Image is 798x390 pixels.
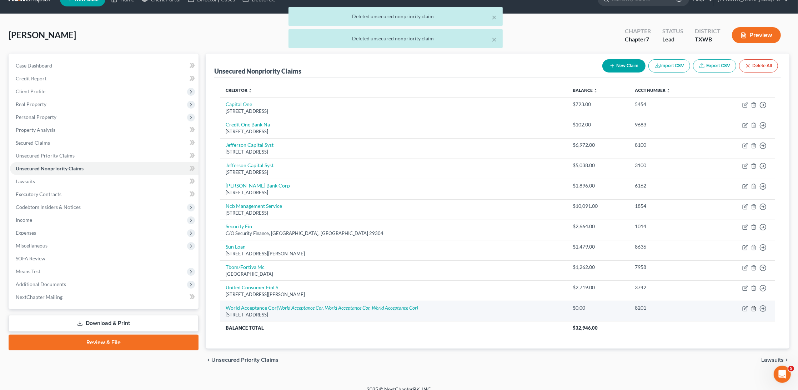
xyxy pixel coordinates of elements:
[16,62,52,69] span: Case Dashboard
[16,114,56,120] span: Personal Property
[16,255,45,261] span: SOFA Review
[635,284,704,291] div: 3742
[16,178,35,184] span: Lawsuits
[10,136,199,149] a: Secured Claims
[593,89,598,93] i: unfold_more
[16,127,55,133] span: Property Analysis
[573,87,598,93] a: Balance unfold_more
[635,304,704,311] div: 8201
[573,264,623,271] div: $1,262.00
[226,311,562,318] div: [STREET_ADDRESS]
[10,149,199,162] a: Unsecured Priority Claims
[635,141,704,149] div: 8100
[10,162,199,175] a: Unsecured Nonpriority Claims
[774,366,791,383] iframe: Intercom live chat
[226,189,562,196] div: [STREET_ADDRESS]
[635,223,704,230] div: 1014
[573,121,623,128] div: $102.00
[226,230,562,237] div: C/O Security Finance, [GEOGRAPHIC_DATA], [GEOGRAPHIC_DATA] 29304
[211,357,278,363] span: Unsecured Priority Claims
[573,243,623,250] div: $1,479.00
[226,244,246,250] a: Sun Loan
[573,182,623,189] div: $1,896.00
[16,140,50,146] span: Secured Claims
[220,321,567,334] th: Balance Total
[226,271,562,277] div: [GEOGRAPHIC_DATA]
[16,204,81,210] span: Codebtors Insiders & Notices
[635,121,704,128] div: 9683
[573,162,623,169] div: $5,038.00
[648,59,690,72] button: Import CSV
[635,202,704,210] div: 1854
[635,182,704,189] div: 6162
[739,59,778,72] button: Delete All
[573,304,623,311] div: $0.00
[635,87,671,93] a: Acct Number unfold_more
[226,210,562,216] div: [STREET_ADDRESS]
[788,366,794,371] span: 5
[226,121,270,127] a: Credit One Bank Na
[226,87,252,93] a: Creditor unfold_more
[10,59,199,72] a: Case Dashboard
[16,242,47,249] span: Miscellaneous
[226,101,252,107] a: Capital One
[635,243,704,250] div: 8636
[573,141,623,149] div: $6,972.00
[16,217,32,223] span: Income
[214,67,301,75] div: Unsecured Nonpriority Claims
[226,162,273,168] a: Jefferson Capital Syst
[226,142,273,148] a: Jefferson Capital Syst
[294,13,497,20] div: Deleted unsecured nonpriority claim
[226,169,562,176] div: [STREET_ADDRESS]
[10,175,199,188] a: Lawsuits
[16,101,46,107] span: Real Property
[10,72,199,85] a: Credit Report
[602,59,646,72] button: New Claim
[206,357,278,363] button: chevron_left Unsecured Priority Claims
[573,101,623,108] div: $723.00
[693,59,736,72] a: Export CSV
[761,357,784,363] span: Lawsuits
[16,88,45,94] span: Client Profile
[226,264,265,270] a: Tbom/Fortiva Mc
[9,335,199,350] a: Review & File
[226,291,562,298] div: [STREET_ADDRESS][PERSON_NAME]
[226,250,562,257] div: [STREET_ADDRESS][PERSON_NAME]
[226,108,562,115] div: [STREET_ADDRESS]
[226,128,562,135] div: [STREET_ADDRESS]
[573,202,623,210] div: $10,091.00
[16,75,46,81] span: Credit Report
[226,182,290,189] a: [PERSON_NAME] Bank Corp
[761,357,789,363] button: Lawsuits chevron_right
[635,101,704,108] div: 5454
[666,89,671,93] i: unfold_more
[635,264,704,271] div: 7958
[10,291,199,304] a: NextChapter Mailing
[226,149,562,155] div: [STREET_ADDRESS]
[10,252,199,265] a: SOFA Review
[294,35,497,42] div: Deleted unsecured nonpriority claim
[226,284,278,290] a: United Consumer Finl S
[9,315,199,332] a: Download & Print
[277,305,418,311] i: (World Acceptance Cor, World Acceptance Cor, World Acceptance Cor)
[573,325,598,331] span: $32,946.00
[206,357,211,363] i: chevron_left
[226,223,252,229] a: Security Fin
[784,357,789,363] i: chevron_right
[16,191,61,197] span: Executory Contracts
[248,89,252,93] i: unfold_more
[16,268,40,274] span: Means Test
[226,305,418,311] a: World Acceptance Cor(World Acceptance Cor, World Acceptance Cor, World Acceptance Cor)
[10,188,199,201] a: Executory Contracts
[10,124,199,136] a: Property Analysis
[16,294,62,300] span: NextChapter Mailing
[492,13,497,21] button: ×
[16,230,36,236] span: Expenses
[573,284,623,291] div: $2,719.00
[16,165,84,171] span: Unsecured Nonpriority Claims
[492,35,497,44] button: ×
[16,281,66,287] span: Additional Documents
[226,203,282,209] a: Ncb Management Service
[635,162,704,169] div: 3100
[16,152,75,159] span: Unsecured Priority Claims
